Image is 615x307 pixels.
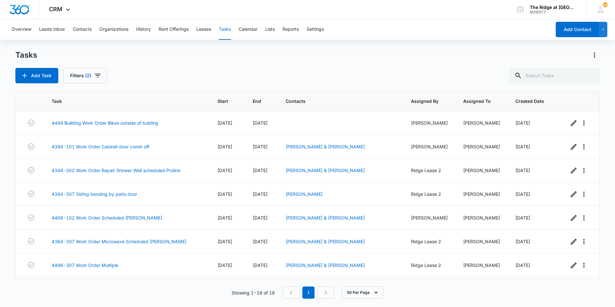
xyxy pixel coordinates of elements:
div: [PERSON_NAME] [463,143,500,150]
span: End [253,98,261,104]
div: Ridge Lease 2 [411,238,448,245]
div: account id [530,10,577,14]
div: Ridge Lease 2 [411,191,448,197]
a: 4494 Building Work Order Bikes outside of bulding [52,120,158,126]
a: 4344-302 Work Order Repair Shower Wall scheduled Proline [52,167,180,174]
input: Search Tasks [509,68,600,83]
div: Ridge Lease 2 [411,262,448,269]
span: [DATE] [253,168,267,173]
div: [PERSON_NAME] [463,167,500,174]
span: [DATE] [217,144,232,149]
span: [DATE] [217,262,232,268]
a: [PERSON_NAME] & [PERSON_NAME] [286,168,365,173]
button: Leases [196,19,211,40]
span: Start [217,98,228,104]
span: Assigned By [411,98,439,104]
div: [PERSON_NAME] [463,214,500,221]
span: Created Date [515,98,544,104]
div: [PERSON_NAME] [463,191,500,197]
em: 1 [302,286,315,299]
button: Lists [265,19,275,40]
span: [DATE] [253,144,267,149]
span: Contacts [286,98,386,104]
p: Showing 1-18 of 18 [232,289,275,296]
span: [DATE] [217,215,232,220]
a: [PERSON_NAME] & [PERSON_NAME] [286,239,365,244]
a: [PERSON_NAME] & [PERSON_NAME] [286,215,365,220]
a: [PERSON_NAME] [286,191,323,197]
button: Tasks [219,19,231,40]
div: [PERSON_NAME] [411,120,448,126]
a: 4496-307 Work Order Multiple [52,262,118,269]
span: 114 [603,2,608,7]
button: Rent Offerings [159,19,189,40]
button: 50 Per Page [342,286,383,299]
a: 4384-307 Siding bending by patio door [52,191,137,197]
a: 4364-307 Work Order Microwave Scheduled [PERSON_NAME] [52,238,186,245]
button: Overview [12,19,31,40]
span: [DATE] [253,191,267,197]
div: [PERSON_NAME] [463,262,500,269]
span: [DATE] [515,239,530,244]
div: notifications count [603,2,608,7]
a: 4408-102 Work Order Scheduled [PERSON_NAME] [52,214,162,221]
button: Settings [307,19,324,40]
span: [DATE] [253,262,267,268]
span: [DATE] [253,239,267,244]
button: Leads Inbox [39,19,65,40]
span: [DATE] [217,168,232,173]
span: [DATE] [515,191,530,197]
div: Ridge Lease 2 [411,167,448,174]
nav: Pagination [283,286,334,299]
button: Reports [283,19,299,40]
span: [DATE] [253,215,267,220]
button: Contacts [73,19,92,40]
a: [PERSON_NAME] & [PERSON_NAME] [286,144,365,149]
span: Assigned To [463,98,491,104]
span: (2) [85,73,91,78]
span: [DATE] [515,262,530,268]
span: CRM [49,6,62,12]
button: Calendar [239,19,258,40]
span: [DATE] [217,191,232,197]
button: Filters(2) [63,68,107,83]
button: Add Contact [556,22,599,37]
div: [PERSON_NAME] [411,143,448,150]
a: [PERSON_NAME] & [PERSON_NAME] [286,262,365,268]
span: [DATE] [515,120,530,126]
span: [DATE] [217,120,232,126]
span: [DATE] [515,215,530,220]
a: 4384-101 Work Order Cabinet door comin off [52,143,149,150]
span: [DATE] [515,168,530,173]
button: History [136,19,151,40]
div: [PERSON_NAME] [411,214,448,221]
div: [PERSON_NAME] [463,238,500,245]
div: account name [530,5,577,10]
span: [DATE] [253,120,267,126]
span: Task [52,98,193,104]
button: Actions [589,50,600,60]
h1: Tasks [15,50,37,60]
span: [DATE] [217,239,232,244]
button: Organizations [99,19,128,40]
div: [PERSON_NAME] [463,120,500,126]
span: [DATE] [515,144,530,149]
button: Add Task [15,68,58,83]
